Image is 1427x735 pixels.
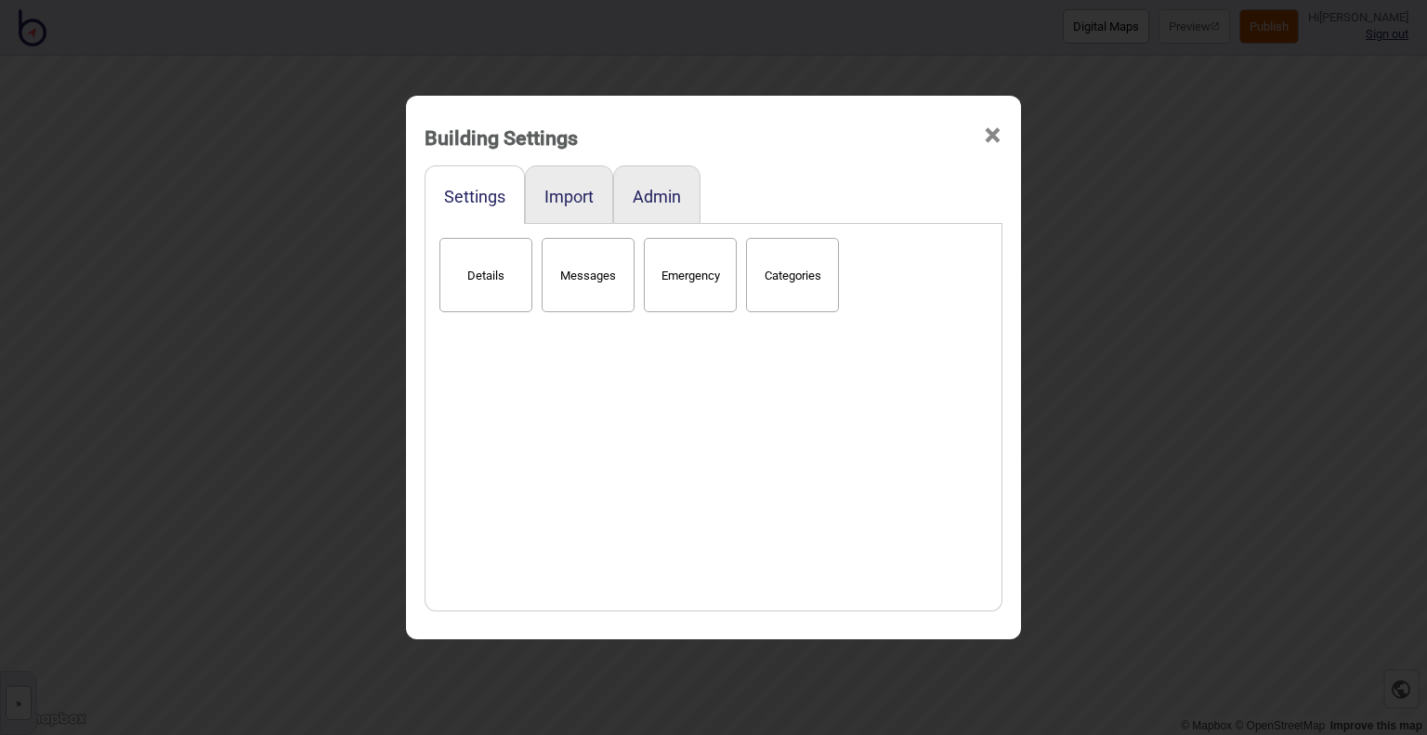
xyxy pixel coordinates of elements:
div: Building Settings [425,118,578,158]
button: Admin [633,187,681,206]
button: Settings [444,187,505,206]
button: Details [439,238,532,312]
span: × [983,105,1002,166]
button: Emergency [644,238,737,312]
button: Import [544,187,594,206]
button: Categories [746,238,839,312]
button: Messages [542,238,635,312]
